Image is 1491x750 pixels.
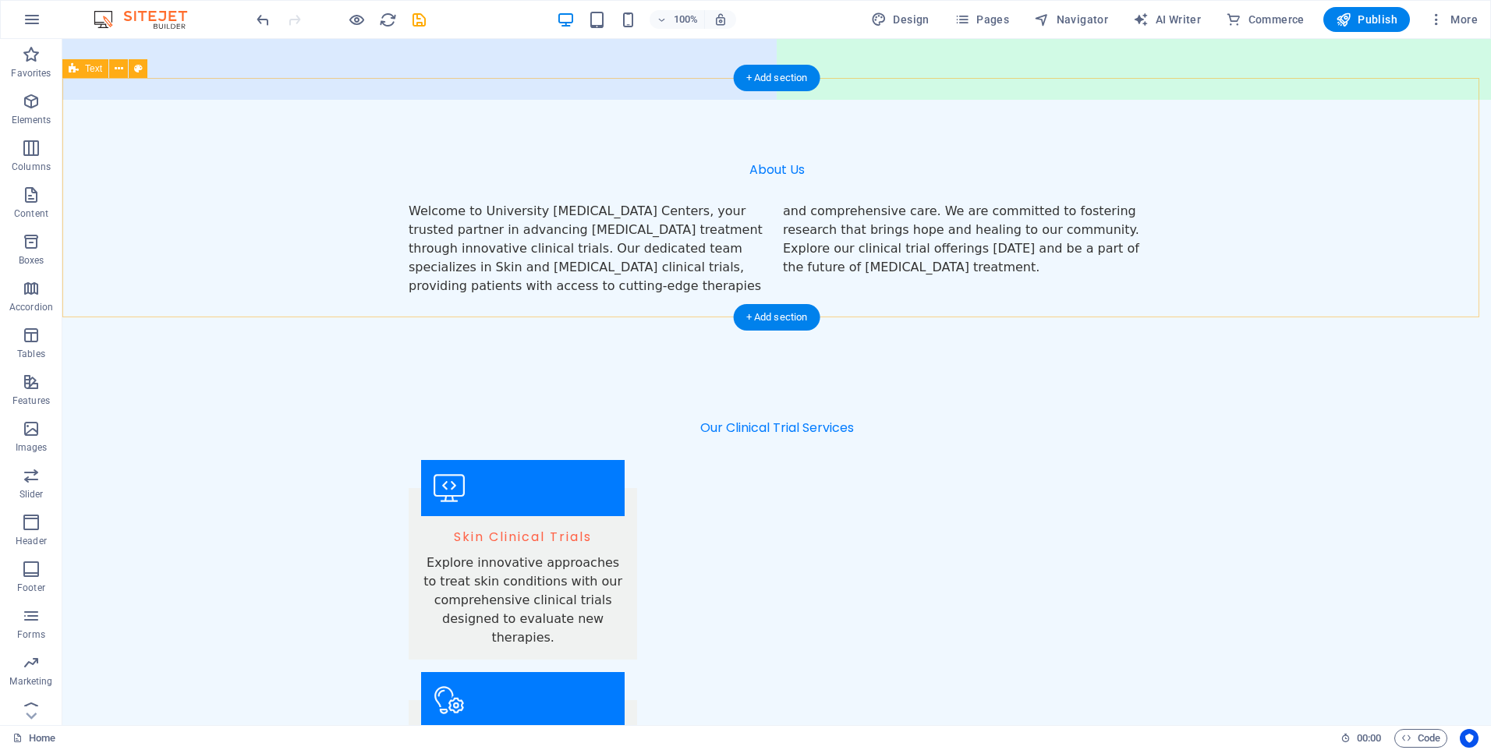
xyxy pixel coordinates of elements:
[19,254,44,267] p: Boxes
[948,7,1015,32] button: Pages
[85,64,102,73] span: Text
[1340,729,1382,748] h6: Session time
[9,301,53,313] p: Accordion
[954,12,1009,27] span: Pages
[1394,729,1447,748] button: Code
[378,10,397,29] button: reload
[1357,729,1381,748] span: 00 00
[12,114,51,126] p: Elements
[734,65,820,91] div: + Add section
[1460,729,1479,748] button: Usercentrics
[253,10,272,29] button: undo
[12,394,50,407] p: Features
[17,348,45,360] p: Tables
[90,10,207,29] img: Editor Logo
[1368,732,1370,744] span: :
[379,11,397,29] i: Reload page
[19,488,44,501] p: Slider
[1226,12,1305,27] span: Commerce
[14,207,48,220] p: Content
[12,161,51,173] p: Columns
[1422,7,1484,32] button: More
[865,7,936,32] div: Design (Ctrl+Alt+Y)
[1336,12,1397,27] span: Publish
[865,7,936,32] button: Design
[9,675,52,688] p: Marketing
[734,304,820,331] div: + Add section
[650,10,705,29] button: 100%
[1034,12,1108,27] span: Navigator
[1323,7,1410,32] button: Publish
[1133,12,1201,27] span: AI Writer
[871,12,930,27] span: Design
[1028,7,1114,32] button: Navigator
[1127,7,1207,32] button: AI Writer
[16,441,48,454] p: Images
[1429,12,1478,27] span: More
[1220,7,1311,32] button: Commerce
[673,10,698,29] h6: 100%
[409,10,428,29] button: save
[17,582,45,594] p: Footer
[17,628,45,641] p: Forms
[11,67,51,80] p: Favorites
[347,10,366,29] button: Click here to leave preview mode and continue editing
[254,11,272,29] i: Undo: Change HTML (Ctrl+Z)
[1401,729,1440,748] span: Code
[16,535,47,547] p: Header
[12,729,55,748] a: Click to cancel selection. Double-click to open Pages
